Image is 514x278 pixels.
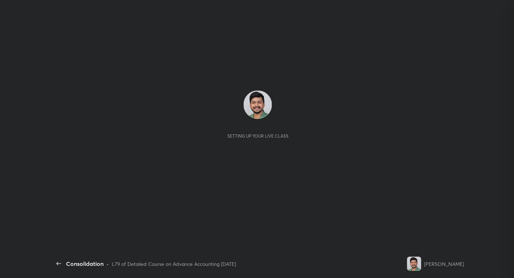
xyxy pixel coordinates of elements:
[424,260,464,268] div: [PERSON_NAME]
[243,90,272,119] img: 1ebc9903cf1c44a29e7bc285086513b0.jpg
[407,257,421,271] img: 1ebc9903cf1c44a29e7bc285086513b0.jpg
[227,133,288,139] div: Setting up your live class
[66,259,104,268] div: Consolidation
[106,260,109,268] div: •
[112,260,236,268] div: L79 of Detailed Course on Advance Accounting [DATE]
